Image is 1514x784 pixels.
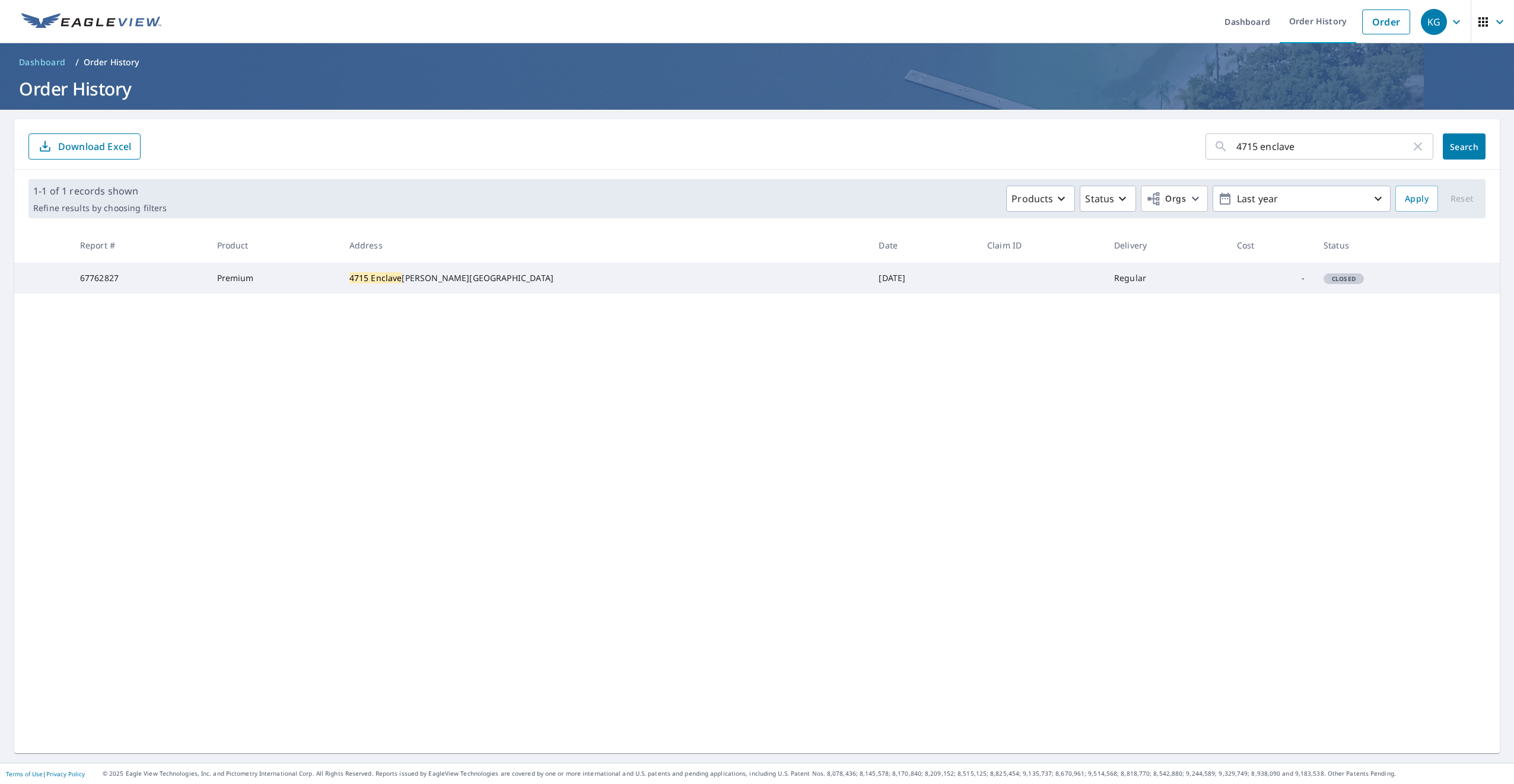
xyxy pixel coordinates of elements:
li: / [75,55,79,69]
p: Download Excel [58,140,131,153]
a: Terms of Use [6,770,43,778]
button: Products [1006,186,1075,212]
a: Order [1362,9,1410,34]
th: Status [1314,228,1455,263]
th: Address [340,228,870,263]
p: Products [1012,192,1053,206]
span: Search [1452,141,1476,152]
button: Download Excel [28,133,141,160]
div: [PERSON_NAME][GEOGRAPHIC_DATA] [349,272,860,284]
img: EV Logo [21,13,161,31]
p: © 2025 Eagle View Technologies, Inc. and Pictometry International Corp. All Rights Reserved. Repo... [103,769,1508,778]
a: Dashboard [14,53,71,72]
th: Product [208,228,340,263]
th: Claim ID [978,228,1105,263]
th: Date [869,228,977,263]
th: Cost [1227,228,1314,263]
div: KG [1421,9,1447,35]
span: Orgs [1146,192,1186,206]
button: Apply [1395,186,1438,212]
td: - [1227,263,1314,294]
td: Regular [1105,263,1227,294]
p: Status [1085,192,1114,206]
p: Refine results by choosing filters [33,203,167,213]
button: Last year [1213,186,1391,212]
td: 67762827 [71,263,208,294]
button: Search [1443,133,1486,160]
button: Orgs [1141,186,1208,212]
button: Status [1080,186,1136,212]
h1: Order History [14,77,1500,101]
p: Order History [84,56,139,68]
td: [DATE] [869,263,977,294]
mark: 4715 Enclave [349,272,402,283]
span: Apply [1405,192,1429,206]
td: Premium [208,263,340,294]
th: Report # [71,228,208,263]
span: Dashboard [19,56,66,68]
p: | [6,770,85,777]
span: Closed [1325,275,1363,283]
input: Address, Report #, Claim ID, etc. [1236,130,1411,163]
p: Last year [1232,189,1371,209]
th: Delivery [1105,228,1227,263]
a: Privacy Policy [46,770,85,778]
nav: breadcrumb [14,53,1500,72]
p: 1-1 of 1 records shown [33,184,167,198]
